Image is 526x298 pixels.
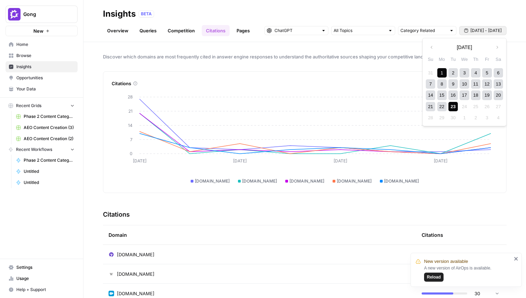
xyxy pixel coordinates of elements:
div: Choose Wednesday, September 3rd, 2025 [460,68,469,78]
a: Untitled [13,177,78,188]
span: [DOMAIN_NAME] [117,251,154,258]
span: Home [16,41,74,48]
button: [DATE] - [DATE] [459,26,507,35]
span: 43 [471,251,480,258]
span: [DOMAIN_NAME] [195,178,230,184]
a: Queries [135,25,161,36]
div: Choose Monday, September 22nd, 2025 [437,102,447,111]
span: [DOMAIN_NAME] [337,178,372,184]
span: Phase 2 Content Categorizer Grid WBB 2025 [24,113,74,120]
span: [DOMAIN_NAME] [117,290,154,297]
div: Choose Friday, September 5th, 2025 [482,68,492,78]
div: Domain [109,225,411,244]
div: Th [471,55,480,64]
div: Choose Tuesday, September 23rd, 2025 [448,102,458,111]
div: Choose Sunday, September 7th, 2025 [426,79,435,89]
div: We [460,55,469,64]
a: AEO Content Creation (2) [13,133,78,144]
a: Home [6,39,78,50]
div: Choose Saturday, September 20th, 2025 [494,90,503,100]
div: Fr [482,55,492,64]
tspan: 14 [128,123,133,128]
span: Reload [427,274,441,280]
div: A new version of AirOps is available. [424,265,512,282]
div: Not available Monday, September 29th, 2025 [437,113,447,122]
div: Not available Friday, September 26th, 2025 [482,102,492,111]
span: [DOMAIN_NAME] [384,178,419,184]
input: All Topics [334,27,385,34]
div: month 2025-09 [425,67,504,123]
tspan: 28 [128,94,133,99]
div: Not available Sunday, August 31st, 2025 [426,68,435,78]
tspan: [DATE] [334,158,347,163]
div: Not available Friday, October 3rd, 2025 [482,113,492,122]
div: Not available Tuesday, September 30th, 2025 [448,113,458,122]
div: Su [426,55,435,64]
span: Usage [16,275,74,282]
span: AEO Content Creation (2) [24,136,74,142]
tspan: [DATE] [133,158,146,163]
div: Choose Saturday, September 13th, 2025 [494,79,503,89]
button: Workspace: Gong [6,6,78,23]
input: ChatGPT [274,27,318,34]
img: vm3p9xuvjyp37igu3cuc8ys7u6zv [109,271,114,277]
div: Not available Wednesday, October 1st, 2025 [460,113,469,122]
button: New [6,26,78,36]
div: Not available Thursday, September 25th, 2025 [471,102,480,111]
div: [DATE] - [DATE] [422,38,507,126]
span: [DOMAIN_NAME] [289,178,324,184]
a: Usage [6,273,78,284]
div: BETA [138,10,154,17]
span: Insights [16,64,74,70]
div: Choose Monday, September 8th, 2025 [437,79,447,89]
tspan: 7 [130,137,133,142]
span: Opportunities [16,75,74,81]
div: Insights [103,8,136,19]
a: Insights [6,61,78,72]
span: New [33,27,43,34]
span: [DATE] [457,44,472,51]
div: Citations [422,225,443,244]
span: Help + Support [16,287,74,293]
span: [DOMAIN_NAME] [242,178,277,184]
div: Choose Thursday, September 18th, 2025 [471,90,480,100]
button: close [514,256,519,261]
div: Choose Wednesday, September 17th, 2025 [460,90,469,100]
a: Settings [6,262,78,273]
div: Choose Thursday, September 4th, 2025 [471,68,480,78]
div: Not available Wednesday, September 24th, 2025 [460,102,469,111]
a: Pages [232,25,254,36]
tspan: 21 [128,108,133,114]
a: Citations [202,25,230,36]
h3: Citations [103,210,130,219]
img: Gong Logo [8,8,21,21]
span: Your Data [16,86,74,92]
div: Choose Monday, September 15th, 2025 [437,90,447,100]
span: Untitled [24,179,74,186]
button: Reload [424,273,444,282]
a: Browse [6,50,78,61]
a: Phase 2 Content Categorizer [13,155,78,166]
div: Tu [448,55,458,64]
a: AEO Content Creation (3) [13,122,78,133]
div: Choose Tuesday, September 9th, 2025 [448,79,458,89]
a: Overview [103,25,133,36]
span: AEO Content Creation (3) [24,124,74,131]
div: Choose Monday, September 1st, 2025 [437,68,447,78]
span: Recent Grids [16,103,41,109]
div: Mo [437,55,447,64]
div: Choose Wednesday, September 10th, 2025 [460,79,469,89]
span: [DATE] - [DATE] [470,27,502,34]
span: Browse [16,53,74,59]
div: Choose Sunday, September 21st, 2025 [426,102,435,111]
tspan: 0 [130,151,133,156]
span: Discover which domains are most frequently cited in answer engine responses to understand the aut... [103,53,507,60]
img: zneskq12kabshl70ihgesg0lglck [109,252,114,257]
span: Phase 2 Content Categorizer [24,157,74,163]
span: New version available [424,258,468,265]
a: Untitled [13,166,78,177]
span: Settings [16,264,74,271]
div: Choose Friday, September 12th, 2025 [482,79,492,89]
a: Opportunities [6,72,78,83]
img: t5ivhg8jor0zzagzc03mug4u0re5 [109,291,114,296]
